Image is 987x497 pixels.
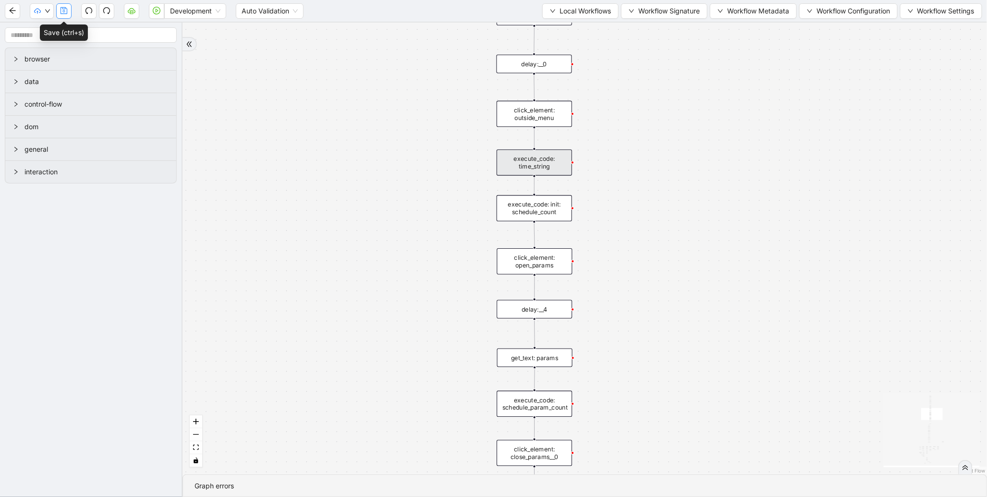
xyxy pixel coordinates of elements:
[900,3,982,19] button: downWorkflow Settings
[153,7,160,14] span: play-circle
[149,3,164,19] button: play-circle
[550,8,556,14] span: down
[5,3,20,19] button: arrow-left
[710,3,797,19] button: downWorkflow Metadata
[497,195,572,221] div: execute_code: init: schedule_count
[908,8,914,14] span: down
[560,6,611,16] span: Local Workflows
[629,8,634,14] span: down
[5,161,176,183] div: interaction
[497,349,573,367] div: get_text: params
[799,3,898,19] button: downWorkflow Configuration
[13,101,19,107] span: right
[30,3,54,19] button: cloud-uploaddown
[5,71,176,93] div: data
[497,440,572,466] div: click_element: close_params__0
[497,248,573,274] div: click_element: open_params
[24,167,169,177] span: interaction
[807,8,813,14] span: down
[124,3,139,19] button: cloud-server
[497,149,572,175] div: execute_code: time_string
[497,391,572,417] div: execute_code: schedule_param_count
[542,3,619,19] button: downLocal Workflows
[81,3,97,19] button: undo
[24,144,169,155] span: general
[5,116,176,138] div: dom
[13,56,19,62] span: right
[621,3,707,19] button: downWorkflow Signature
[5,48,176,70] div: browser
[45,8,50,14] span: down
[13,124,19,130] span: right
[816,6,890,16] span: Workflow Configuration
[190,415,202,428] button: zoom in
[103,7,110,14] span: redo
[24,76,169,87] span: data
[24,54,169,64] span: browser
[242,4,298,18] span: Auto Validation
[13,79,19,85] span: right
[5,138,176,160] div: general
[190,454,202,467] button: toggle interactivity
[13,146,19,152] span: right
[186,41,193,48] span: double-right
[24,121,169,132] span: dom
[99,3,114,19] button: redo
[128,7,135,14] span: cloud-server
[497,300,572,319] div: delay:__4
[718,8,723,14] span: down
[5,93,176,115] div: control-flow
[534,223,535,246] g: Edge from execute_code: init: schedule_count to click_element: open_params
[497,55,572,73] div: delay:__0
[917,6,975,16] span: Workflow Settings
[195,481,975,491] div: Graph errors
[961,468,986,473] a: React Flow attribution
[40,24,88,41] div: Save (ctrl+s)
[60,7,68,14] span: save
[170,4,220,18] span: Development
[497,101,572,127] div: click_element: outside_menu
[13,169,19,175] span: right
[962,464,969,471] span: double-right
[638,6,700,16] span: Workflow Signature
[34,8,41,14] span: cloud-upload
[9,7,16,14] span: arrow-left
[190,441,202,454] button: fit view
[85,7,93,14] span: undo
[24,99,169,109] span: control-flow
[56,3,72,19] button: save
[727,6,789,16] span: Workflow Metadata
[190,428,202,441] button: zoom out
